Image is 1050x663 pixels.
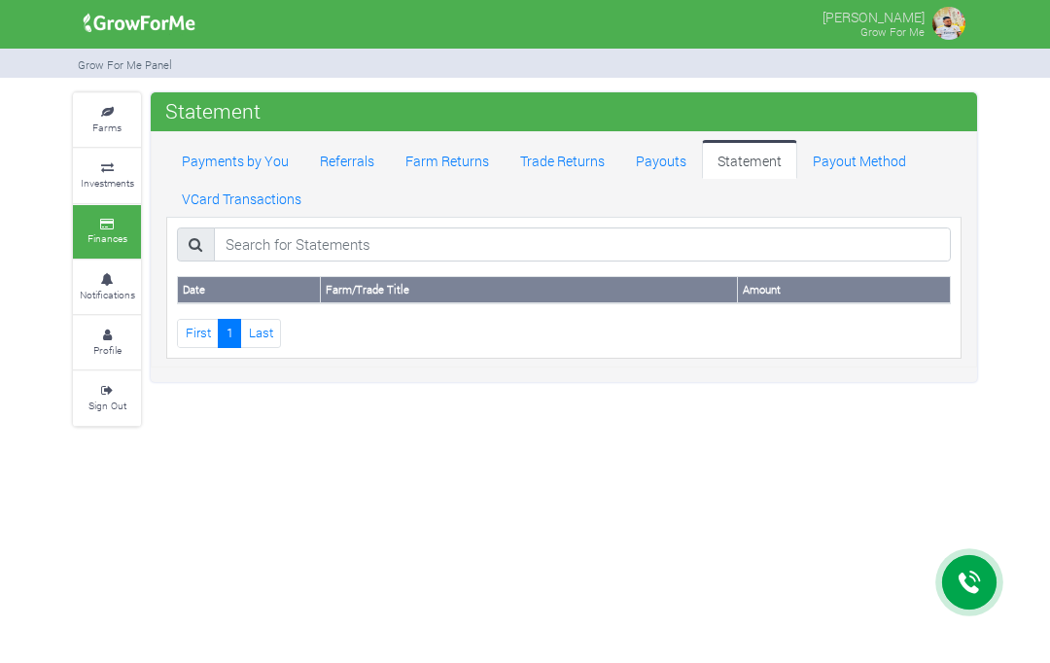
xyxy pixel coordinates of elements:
[77,4,202,43] img: growforme image
[80,288,135,301] small: Notifications
[92,121,122,134] small: Farms
[505,140,620,179] a: Trade Returns
[81,176,134,190] small: Investments
[822,4,925,27] p: [PERSON_NAME]
[73,371,141,425] a: Sign Out
[160,91,265,130] span: Statement
[88,399,126,412] small: Sign Out
[929,4,968,43] img: growforme image
[73,149,141,202] a: Investments
[73,261,141,314] a: Notifications
[240,319,281,347] a: Last
[321,277,738,303] th: Farm/Trade Title
[78,57,172,72] small: Grow For Me Panel
[177,319,951,347] nav: Page Navigation
[797,140,922,179] a: Payout Method
[860,24,925,39] small: Grow For Me
[73,205,141,259] a: Finances
[390,140,505,179] a: Farm Returns
[214,227,951,262] input: Search for Statements
[166,140,304,179] a: Payments by You
[87,231,127,245] small: Finances
[304,140,390,179] a: Referrals
[93,343,122,357] small: Profile
[73,316,141,369] a: Profile
[73,93,141,147] a: Farms
[702,140,797,179] a: Statement
[166,178,317,217] a: VCard Transactions
[177,319,219,347] a: First
[218,319,241,347] a: 1
[738,277,951,303] th: Amount
[620,140,702,179] a: Payouts
[178,277,321,303] th: Date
